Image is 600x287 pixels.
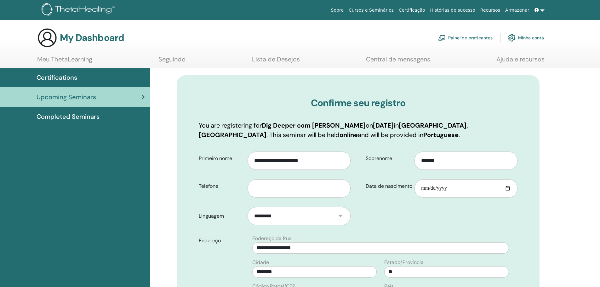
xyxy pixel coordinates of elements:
span: Completed Seminars [37,112,100,121]
label: Sobrenome [361,152,415,164]
a: Lista de Desejos [252,55,300,68]
b: Dig Deeper com [PERSON_NAME] [262,121,366,129]
a: Armazenar [503,4,532,16]
a: Histórias de sucesso [428,4,478,16]
a: Painel de praticantes [438,31,493,45]
label: Endereço [194,235,249,247]
img: chalkboard-teacher.svg [438,35,446,41]
a: Certificação [396,4,427,16]
p: You are registering for on in . This seminar will be held and will be provided in . [199,121,517,140]
a: Ajuda e recursos [496,55,545,68]
a: Central de mensagens [366,55,430,68]
a: Sobre [329,4,346,16]
label: Data de nascimento [361,180,415,192]
b: [DATE] [373,121,394,129]
h3: Confirme seu registro [199,97,517,109]
a: Cursos e Seminários [346,4,396,16]
span: Certifications [37,73,77,82]
label: Cidade [252,259,269,266]
label: Estado/Província [384,259,424,266]
img: generic-user-icon.jpg [37,28,57,48]
span: Upcoming Seminars [37,92,96,102]
label: Linguagem [194,210,248,222]
label: Primeiro nome [194,152,248,164]
label: Endereço da Rua [252,235,292,242]
h3: My Dashboard [60,32,124,43]
a: Minha conta [508,31,544,45]
img: cog.svg [508,32,516,43]
b: online [340,131,358,139]
b: Portuguese [423,131,459,139]
img: logo.png [42,3,117,17]
a: Recursos [478,4,503,16]
label: Telefone [194,180,248,192]
a: Seguindo [158,55,186,68]
a: Meu ThetaLearning [37,55,92,68]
